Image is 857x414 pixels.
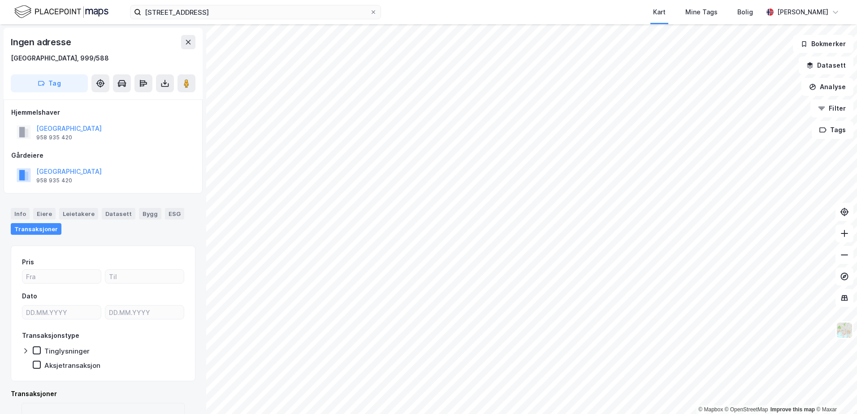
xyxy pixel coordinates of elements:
[22,306,101,319] input: DD.MM.YYYY
[22,291,37,302] div: Dato
[810,99,853,117] button: Filter
[812,371,857,414] iframe: Chat Widget
[801,78,853,96] button: Analyse
[777,7,828,17] div: [PERSON_NAME]
[812,371,857,414] div: Kontrollprogram for chat
[698,406,723,413] a: Mapbox
[11,388,195,399] div: Transaksjoner
[105,306,184,319] input: DD.MM.YYYY
[836,322,853,339] img: Z
[105,270,184,283] input: Til
[11,74,88,92] button: Tag
[44,347,90,355] div: Tinglysninger
[14,4,108,20] img: logo.f888ab2527a4732fd821a326f86c7f29.svg
[793,35,853,53] button: Bokmerker
[139,208,161,220] div: Bygg
[22,257,34,267] div: Pris
[22,330,79,341] div: Transaksjonstype
[11,107,195,118] div: Hjemmelshaver
[11,208,30,220] div: Info
[59,208,98,220] div: Leietakere
[36,177,72,184] div: 958 935 420
[737,7,753,17] div: Bolig
[33,208,56,220] div: Eiere
[799,56,853,74] button: Datasett
[653,7,666,17] div: Kart
[770,406,815,413] a: Improve this map
[165,208,184,220] div: ESG
[725,406,768,413] a: OpenStreetMap
[11,35,73,49] div: Ingen adresse
[685,7,718,17] div: Mine Tags
[11,150,195,161] div: Gårdeiere
[22,270,101,283] input: Fra
[102,208,135,220] div: Datasett
[141,5,370,19] input: Søk på adresse, matrikkel, gårdeiere, leietakere eller personer
[44,361,100,370] div: Aksjetransaksjon
[812,121,853,139] button: Tags
[36,134,72,141] div: 958 935 420
[11,223,61,235] div: Transaksjoner
[11,53,109,64] div: [GEOGRAPHIC_DATA], 999/588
